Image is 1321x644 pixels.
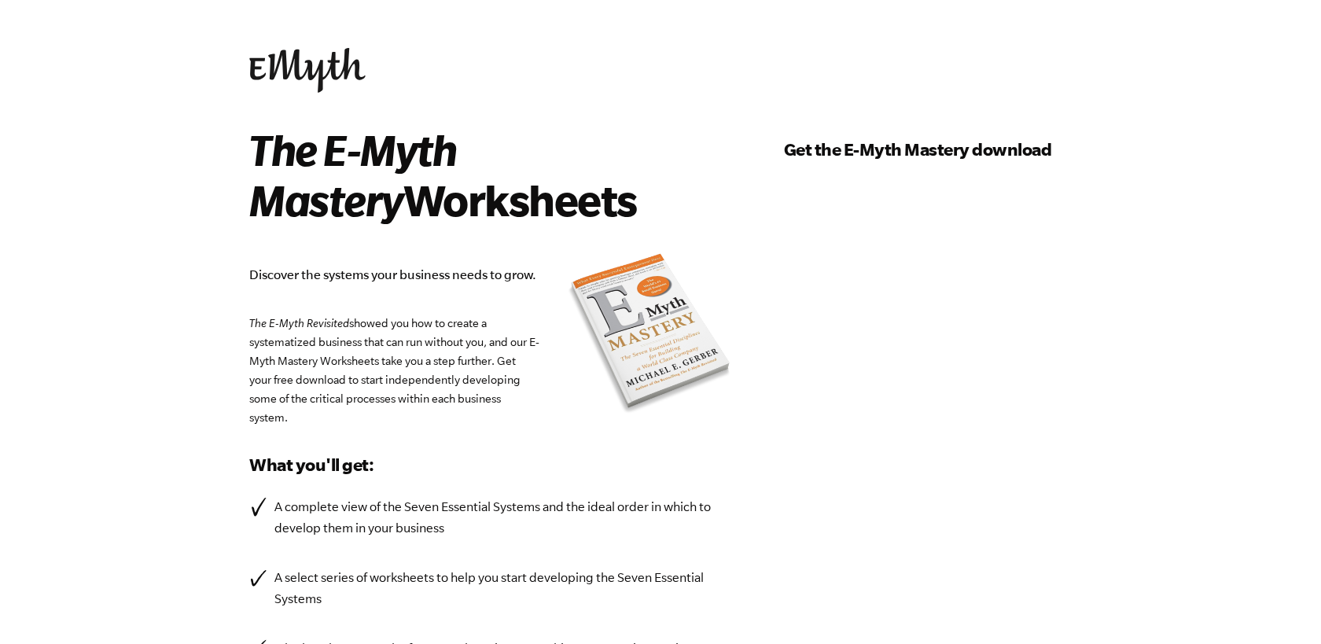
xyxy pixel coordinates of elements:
[249,124,714,225] h2: Worksheets
[274,496,737,539] p: A complete view of the Seven Essential Systems and the ideal order in which to develop them in yo...
[249,452,737,477] h3: What you'll get:
[564,250,737,420] img: emyth mastery book summary
[249,317,349,329] em: The E-Myth Revisited
[249,48,366,93] img: EMyth
[249,264,737,285] p: Discover the systems your business needs to grow.
[249,314,737,427] p: showed you how to create a systematized business that can run without you, and our E-Myth Mastery...
[784,137,1072,162] h3: Get the E-Myth Mastery download
[249,125,456,224] i: The E-Myth Mastery
[274,567,737,609] p: A select series of worksheets to help you start developing the Seven Essential Systems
